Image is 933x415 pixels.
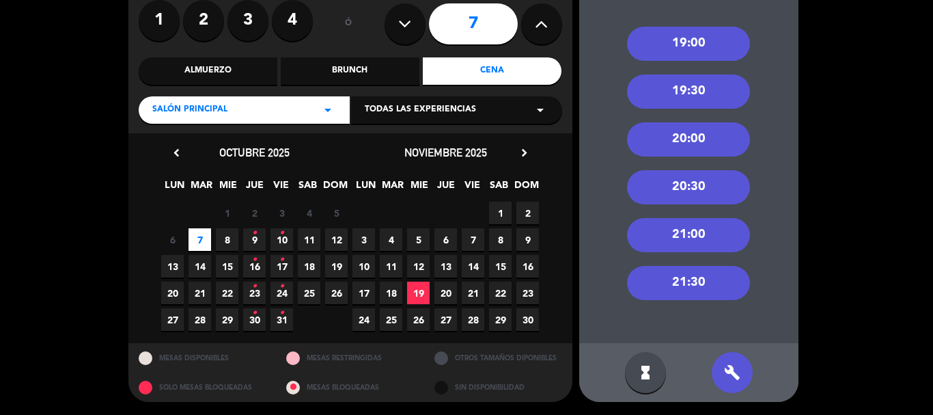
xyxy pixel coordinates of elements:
span: 15 [216,255,238,278]
span: 17 [270,255,293,278]
span: 4 [380,228,402,251]
div: MESAS RESTRINGIDAS [276,343,424,373]
div: Brunch [281,57,419,85]
div: OTROS TAMAÑOS DIPONIBLES [424,343,572,373]
span: 14 [462,255,484,278]
i: • [252,276,257,297]
i: • [252,222,257,244]
i: build [724,364,740,381]
span: MAR [381,177,404,200]
span: MAR [190,177,212,200]
span: SAB [488,177,510,200]
div: 19:00 [627,27,750,61]
span: 2 [243,202,266,224]
i: chevron_right [517,146,531,160]
span: LUN [163,177,186,200]
span: 31 [270,308,293,331]
span: SAB [296,177,319,200]
span: 7 [462,228,484,251]
span: 22 [216,282,238,304]
span: 8 [216,228,238,251]
span: VIE [270,177,292,200]
span: MIE [408,177,430,200]
span: 9 [516,228,539,251]
span: VIE [461,177,484,200]
span: 5 [407,228,430,251]
span: DOM [514,177,537,200]
span: JUE [243,177,266,200]
span: 3 [270,202,293,224]
span: 28 [462,308,484,331]
span: DOM [323,177,346,200]
div: SOLO MESAS BLOQUEADAS [128,373,277,402]
span: octubre 2025 [219,146,290,159]
span: 12 [407,255,430,278]
i: • [279,276,284,297]
span: JUE [434,177,457,200]
span: 28 [189,308,211,331]
i: arrow_drop_down [320,102,336,118]
div: Almuerzo [139,57,277,85]
span: Salón Principal [152,103,227,117]
span: 26 [325,282,348,304]
span: MIE [217,177,239,200]
span: 13 [434,255,457,278]
span: 16 [516,255,539,278]
span: 13 [161,255,184,278]
span: 18 [298,255,320,278]
span: 21 [189,282,211,304]
div: SIN DISPONIBILIDAD [424,373,572,402]
span: 6 [161,228,184,251]
span: 25 [298,282,320,304]
span: 1 [489,202,512,224]
span: 22 [489,282,512,304]
span: 20 [161,282,184,304]
i: arrow_drop_down [532,102,548,118]
div: 21:00 [627,218,750,252]
i: • [252,249,257,271]
i: chevron_left [169,146,184,160]
span: 11 [380,255,402,278]
span: 10 [270,228,293,251]
span: 29 [489,308,512,331]
span: 24 [270,282,293,304]
span: 29 [216,308,238,331]
span: 5 [325,202,348,224]
div: 19:30 [627,75,750,109]
span: 7 [189,228,211,251]
span: 19 [325,255,348,278]
span: 10 [352,255,375,278]
span: 23 [243,282,266,304]
span: 25 [380,308,402,331]
div: 21:30 [627,266,750,300]
span: 6 [434,228,457,251]
span: 27 [434,308,457,331]
span: 8 [489,228,512,251]
div: 20:00 [627,122,750,157]
span: 9 [243,228,266,251]
span: 1 [216,202,238,224]
span: 30 [516,308,539,331]
span: 16 [243,255,266,278]
span: 4 [298,202,320,224]
span: 27 [161,308,184,331]
span: 12 [325,228,348,251]
i: • [279,302,284,324]
span: 15 [489,255,512,278]
span: noviembre 2025 [404,146,487,159]
span: 17 [352,282,375,304]
span: 11 [298,228,320,251]
span: 20 [434,282,457,304]
span: LUN [354,177,377,200]
span: 26 [407,308,430,331]
div: MESAS DISPONIBLES [128,343,277,373]
i: • [279,249,284,271]
span: 23 [516,282,539,304]
div: Cena [423,57,561,85]
span: 24 [352,308,375,331]
span: 30 [243,308,266,331]
span: Todas las experiencias [365,103,476,117]
i: • [252,302,257,324]
span: 3 [352,228,375,251]
span: 14 [189,255,211,278]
